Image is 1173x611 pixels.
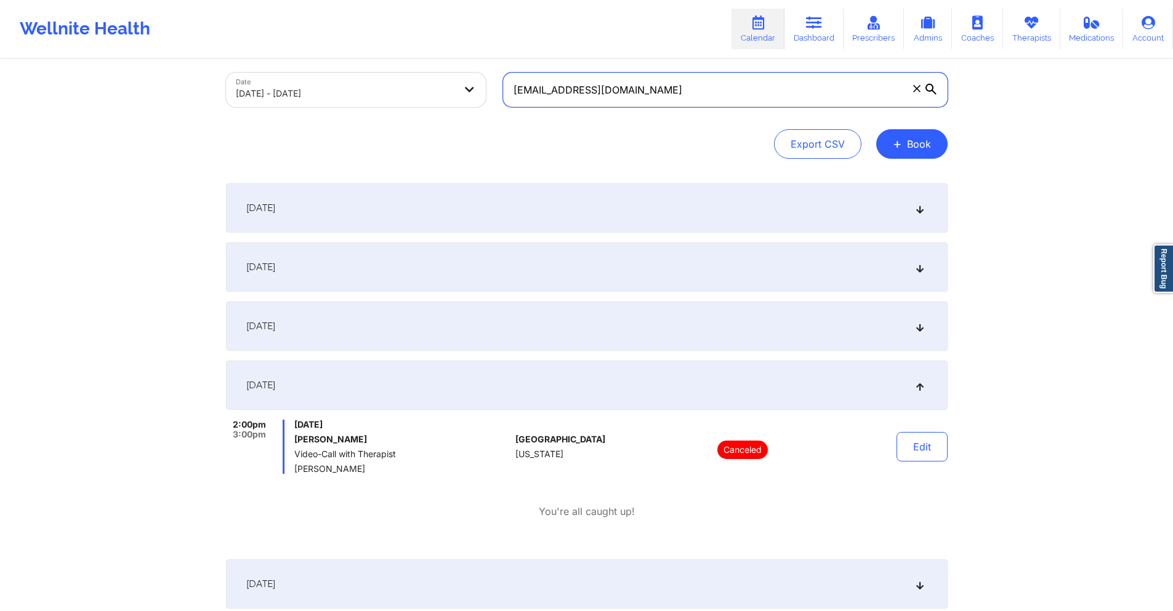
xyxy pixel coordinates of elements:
[539,505,635,519] p: You're all caught up!
[893,140,902,147] span: +
[515,434,605,444] span: [GEOGRAPHIC_DATA]
[844,9,905,49] a: Prescribers
[897,432,948,461] button: Edit
[952,9,1003,49] a: Coaches
[732,9,784,49] a: Calendar
[294,449,510,459] span: Video-Call with Therapist
[1003,9,1060,49] a: Therapists
[876,129,948,159] button: +Book
[774,129,861,159] button: Export CSV
[1123,9,1173,49] a: Account
[717,441,768,459] p: Canceled
[233,429,266,439] span: 3:00pm
[515,449,563,459] span: [US_STATE]
[246,261,275,273] span: [DATE]
[784,9,844,49] a: Dashboard
[246,578,275,590] span: [DATE]
[1153,244,1173,293] a: Report Bug
[246,320,275,332] span: [DATE]
[246,379,275,391] span: [DATE]
[294,434,510,444] h6: [PERSON_NAME]
[1060,9,1124,49] a: Medications
[294,464,510,474] span: [PERSON_NAME]
[904,9,952,49] a: Admins
[233,420,266,429] span: 2:00pm
[294,420,510,429] span: [DATE]
[236,80,455,107] div: [DATE] - [DATE]
[246,202,275,214] span: [DATE]
[503,73,948,107] input: Search by patient email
